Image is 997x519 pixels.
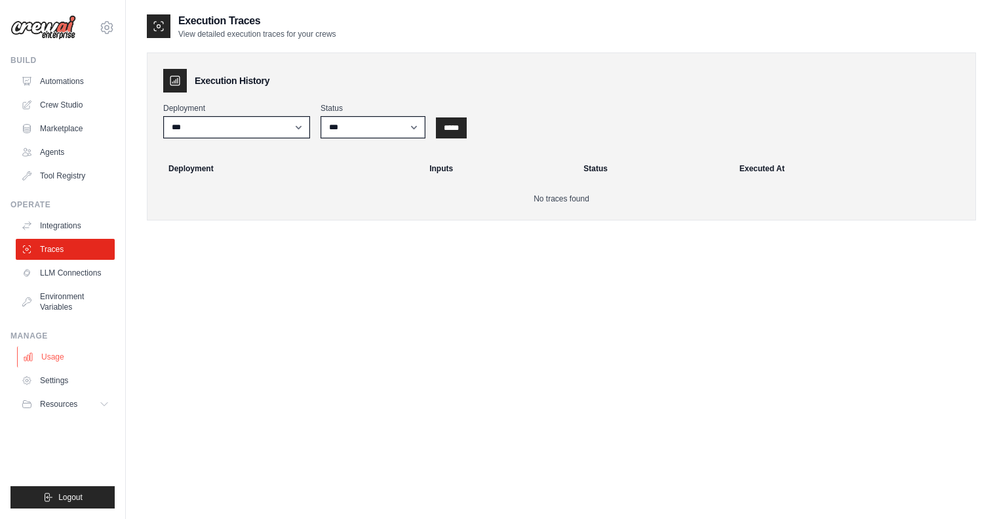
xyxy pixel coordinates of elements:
[10,15,76,40] img: Logo
[153,154,421,183] th: Deployment
[16,262,115,283] a: LLM Connections
[16,394,115,415] button: Resources
[163,103,310,114] label: Deployment
[16,165,115,186] a: Tool Registry
[16,239,115,260] a: Traces
[17,346,116,367] a: Usage
[421,154,576,183] th: Inputs
[321,103,425,114] label: Status
[576,154,732,183] th: Status
[195,74,269,87] h3: Execution History
[16,370,115,391] a: Settings
[16,215,115,236] a: Integrations
[10,55,115,66] div: Build
[10,199,115,210] div: Operate
[178,29,336,39] p: View detailed execution traces for your crews
[16,94,115,115] a: Crew Studio
[178,13,336,29] h2: Execution Traces
[16,142,115,163] a: Agents
[10,331,115,341] div: Manage
[16,286,115,318] a: Environment Variables
[732,154,970,183] th: Executed At
[16,118,115,139] a: Marketplace
[16,71,115,92] a: Automations
[40,399,77,409] span: Resources
[163,194,960,204] p: No traces found
[10,486,115,509] button: Logout
[58,492,83,503] span: Logout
